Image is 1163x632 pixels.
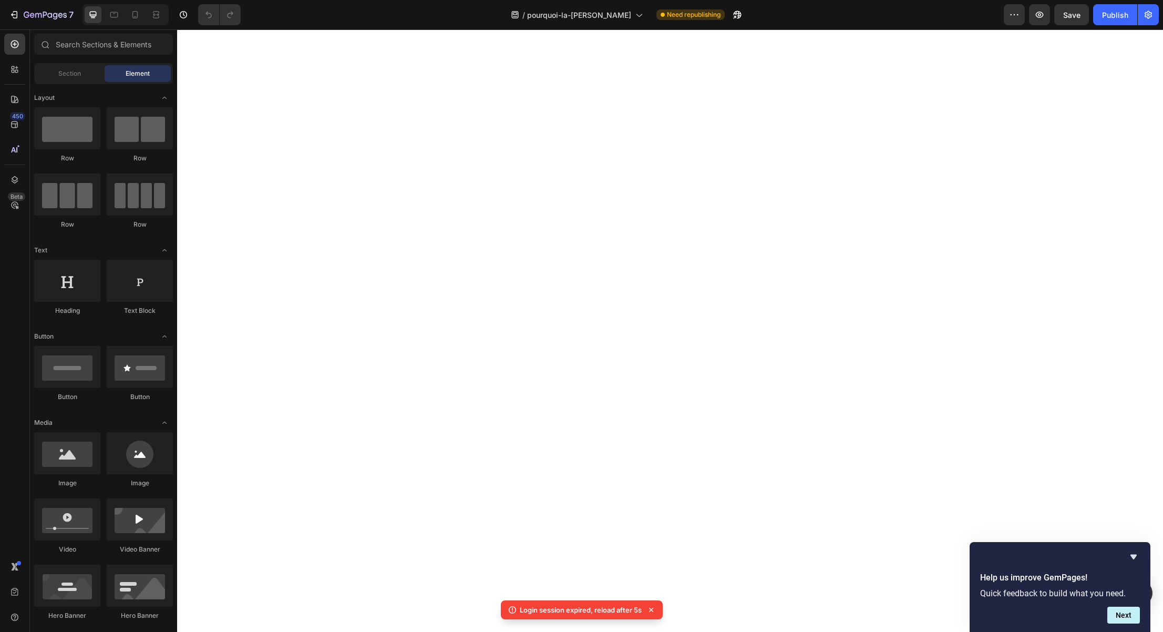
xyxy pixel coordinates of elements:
div: Hero Banner [107,611,173,620]
div: Image [107,478,173,488]
span: Toggle open [156,89,173,106]
button: Next question [1107,607,1140,624]
p: Quick feedback to build what you need. [980,588,1140,598]
div: Text Block [107,306,173,315]
span: Save [1063,11,1080,19]
span: / [522,9,525,21]
p: 7 [69,8,74,21]
div: Button [107,392,173,402]
span: Text [34,246,47,255]
button: Save [1054,4,1089,25]
div: Publish [1102,9,1128,21]
iframe: Design area [177,29,1163,632]
button: 7 [4,4,78,25]
div: Help us improve GemPages! [980,551,1140,624]
div: Row [107,154,173,163]
div: Beta [8,192,25,201]
span: Layout [34,93,55,103]
div: Row [107,220,173,229]
h2: Help us improve GemPages! [980,572,1140,584]
button: Hide survey [1127,551,1140,563]
div: Row [34,154,100,163]
span: Media [34,418,53,427]
span: Button [34,332,54,341]
div: Hero Banner [34,611,100,620]
button: Publish [1093,4,1137,25]
span: Toggle open [156,414,173,431]
span: Section [58,69,81,78]
div: Undo/Redo [198,4,241,25]
div: Video Banner [107,545,173,554]
span: Toggle open [156,328,173,345]
div: 450 [10,112,25,120]
div: Heading [34,306,100,315]
span: Element [126,69,150,78]
p: Login session expired, reload after 5s [520,605,642,615]
div: Row [34,220,100,229]
div: Button [34,392,100,402]
span: Toggle open [156,242,173,259]
span: pourquoi-la-[PERSON_NAME] [527,9,631,21]
div: Image [34,478,100,488]
input: Search Sections & Elements [34,34,173,55]
div: Video [34,545,100,554]
span: Need republishing [667,10,721,19]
